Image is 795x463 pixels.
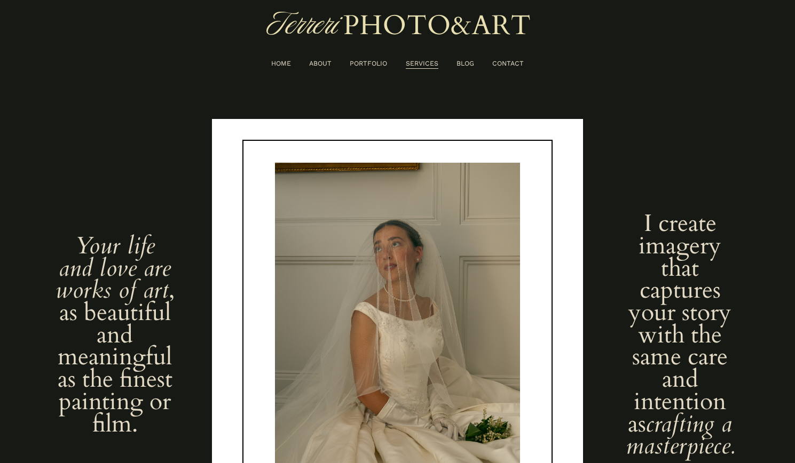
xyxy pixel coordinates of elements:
[309,58,332,69] a: ABOUT
[56,230,178,306] em: Your life and love are works of art
[626,207,739,462] span: I create imagery that captures your story with the same care and intention as
[626,408,739,462] em: crafting a masterpiece.
[271,58,291,69] a: HOME
[55,235,175,436] h2: , as beautiful and meaningful as the finest painting or film.
[492,58,524,69] a: CONTACT
[456,58,474,69] a: BLOG
[350,58,387,69] a: PORTFOLIO
[264,5,531,45] img: TERRERI PHOTO &amp; ART
[406,58,438,69] a: SERVICES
